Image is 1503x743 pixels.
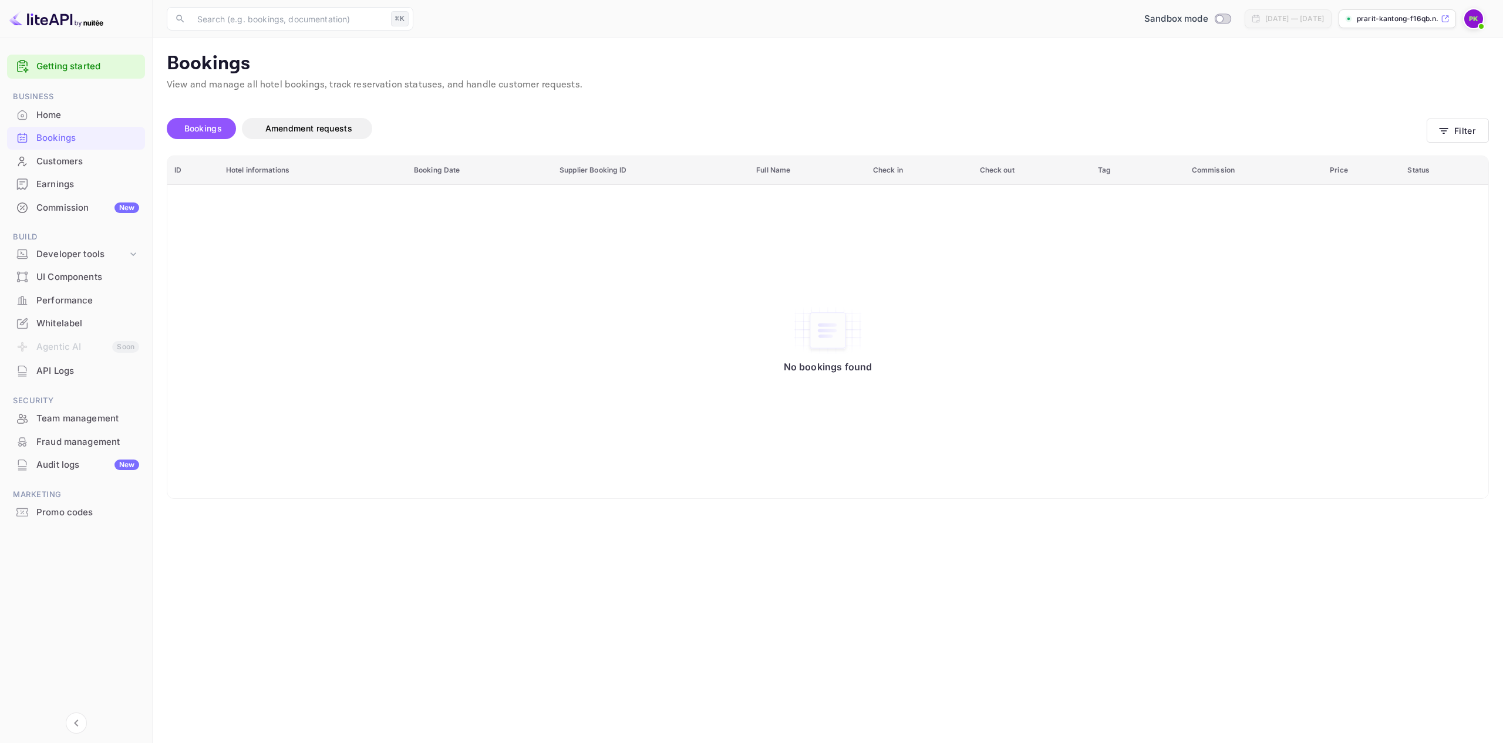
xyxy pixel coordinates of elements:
th: Supplier Booking ID [552,156,749,185]
span: Build [7,231,145,244]
p: No bookings found [784,361,872,373]
p: Bookings [167,52,1489,76]
div: UI Components [7,266,145,289]
th: Check in [866,156,973,185]
span: Security [7,394,145,407]
p: View and manage all hotel bookings, track reservation statuses, and handle customer requests. [167,78,1489,92]
input: Search (e.g. bookings, documentation) [190,7,386,31]
div: API Logs [36,364,139,378]
a: API Logs [7,360,145,381]
th: Price [1323,156,1400,185]
a: Fraud management [7,431,145,452]
div: Bookings [7,127,145,150]
th: Hotel informations [219,156,407,185]
div: Home [36,109,139,122]
span: Business [7,90,145,103]
div: Audit logsNew [7,454,145,477]
div: Performance [36,294,139,308]
div: Performance [7,289,145,312]
a: Performance [7,289,145,311]
div: Home [7,104,145,127]
div: Earnings [36,178,139,191]
a: Getting started [36,60,139,73]
th: Commission [1185,156,1323,185]
div: account-settings tabs [167,118,1427,139]
th: ID [167,156,219,185]
img: No bookings found [793,306,863,355]
div: Getting started [7,55,145,79]
div: Customers [7,150,145,173]
img: Prarit Kantong [1464,9,1483,28]
div: Team management [7,407,145,430]
div: New [114,460,139,470]
div: Earnings [7,173,145,196]
a: Whitelabel [7,312,145,334]
a: Earnings [7,173,145,195]
a: Promo codes [7,501,145,523]
div: Fraud management [36,435,139,449]
a: Home [7,104,145,126]
div: Developer tools [36,248,127,261]
th: Check out [973,156,1091,185]
div: Team management [36,412,139,425]
p: prarit-kantong-f16qb.n... [1357,13,1438,24]
div: CommissionNew [7,197,145,219]
a: UI Components [7,266,145,288]
div: Whitelabel [7,312,145,335]
img: LiteAPI logo [9,9,103,28]
div: Customers [36,155,139,168]
button: Filter [1427,119,1489,143]
div: New [114,202,139,213]
th: Full Name [749,156,866,185]
span: Bookings [184,123,222,133]
div: Developer tools [7,244,145,265]
table: booking table [167,156,1488,498]
th: Booking Date [407,156,552,185]
button: Collapse navigation [66,712,87,734]
a: Team management [7,407,145,429]
div: Promo codes [7,501,145,524]
div: API Logs [7,360,145,383]
a: Customers [7,150,145,172]
div: Switch to Production mode [1140,12,1235,26]
div: UI Components [36,271,139,284]
div: [DATE] — [DATE] [1265,13,1324,24]
div: Commission [36,201,139,215]
div: Bookings [36,131,139,145]
div: Promo codes [36,506,139,519]
th: Status [1400,156,1488,185]
a: CommissionNew [7,197,145,218]
div: Audit logs [36,458,139,472]
a: Bookings [7,127,145,148]
span: Amendment requests [265,123,352,133]
div: Fraud management [7,431,145,454]
div: ⌘K [391,11,409,26]
div: Whitelabel [36,317,139,330]
th: Tag [1091,156,1185,185]
a: Audit logsNew [7,454,145,475]
span: Sandbox mode [1144,12,1208,26]
span: Marketing [7,488,145,501]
